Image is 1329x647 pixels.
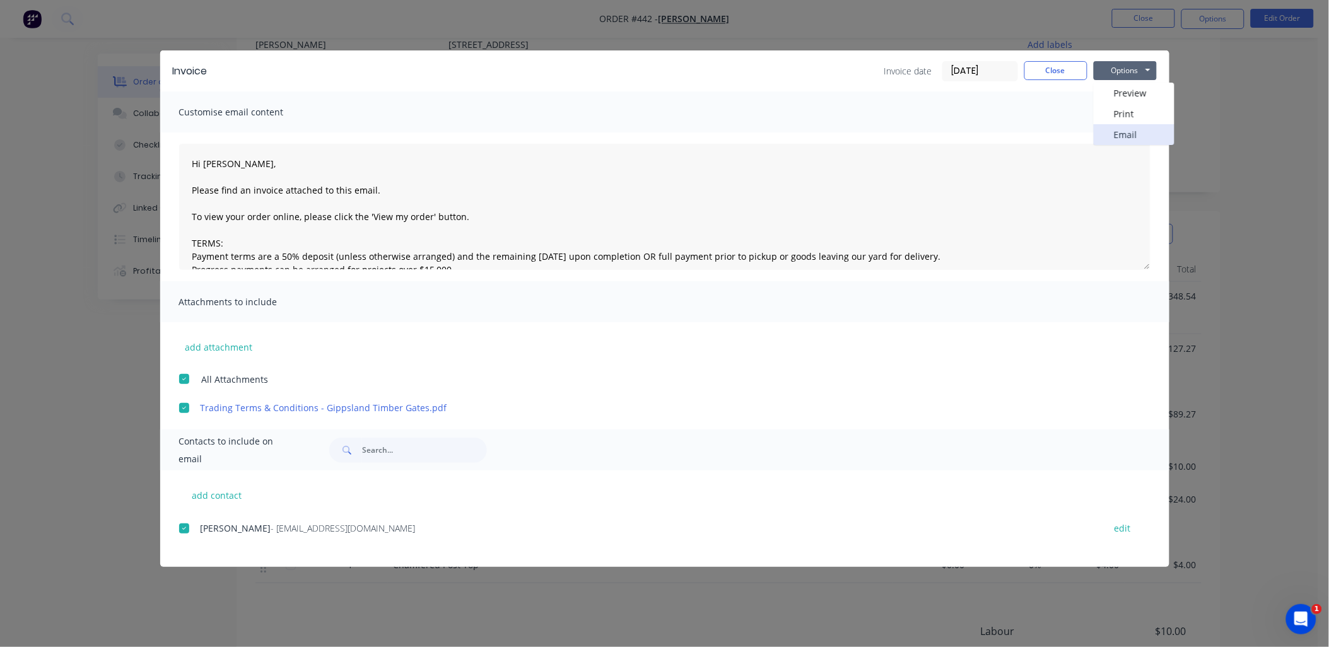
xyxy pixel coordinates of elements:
[179,433,298,468] span: Contacts to include on email
[1094,124,1174,145] button: Email
[362,438,487,463] input: Search...
[1094,61,1157,80] button: Options
[179,486,255,504] button: add contact
[1312,604,1322,614] span: 1
[201,401,1092,414] a: Trading Terms & Conditions - Gippsland Timber Gates.pdf
[1094,83,1174,103] button: Preview
[1286,604,1316,634] iframe: Intercom live chat
[179,337,259,356] button: add attachment
[201,522,271,534] span: [PERSON_NAME]
[173,64,208,79] div: Invoice
[1094,103,1174,124] button: Print
[271,522,416,534] span: - [EMAIL_ADDRESS][DOMAIN_NAME]
[179,103,318,121] span: Customise email content
[202,373,269,386] span: All Attachments
[884,64,932,78] span: Invoice date
[179,293,318,311] span: Attachments to include
[179,144,1150,270] textarea: Hi [PERSON_NAME], Please find an invoice attached to this email. To view your order online, pleas...
[1024,61,1087,80] button: Close
[1107,520,1139,537] button: edit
